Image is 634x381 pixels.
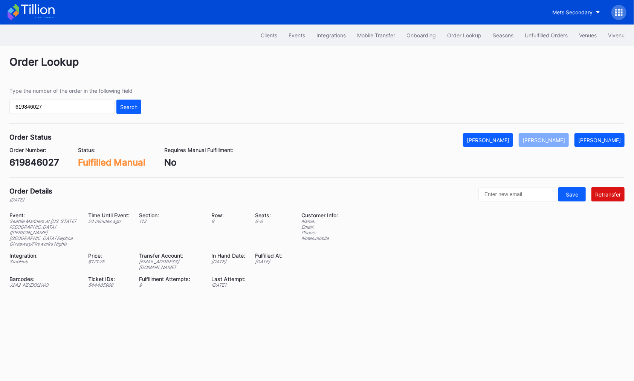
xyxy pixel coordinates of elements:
div: Row: [211,212,246,218]
div: Search [120,104,137,110]
div: Time Until Event: [88,212,130,218]
button: Seasons [487,28,519,42]
div: Ticket IDs: [88,276,130,282]
div: Venues [579,32,597,38]
input: Enter new email [478,187,556,201]
button: Unfulfilled Orders [519,28,573,42]
div: Seattle Mariners at [US_STATE][GEOGRAPHIC_DATA] ([PERSON_NAME][GEOGRAPHIC_DATA] Replica Giveaway/... [9,218,79,247]
div: Price: [88,252,130,259]
div: Requires Manual Fulfillment: [164,147,234,153]
div: [DATE] [211,282,246,288]
div: [DATE] [211,259,246,264]
div: [PERSON_NAME] [578,137,621,143]
div: Type the number of the order in the following field [9,88,141,94]
div: Order Lookup [447,32,481,38]
div: Order Number: [9,147,59,153]
button: Venues [573,28,602,42]
div: 24 minutes ago [88,218,130,224]
div: Order Details [9,187,52,195]
div: 9 [139,282,202,288]
div: Onboarding [406,32,436,38]
div: No [164,157,234,168]
div: Last Attempt: [211,276,246,282]
div: Retransfer [595,191,621,198]
div: Save [566,191,578,198]
div: J2A2-NDZXX2WQ [9,282,79,288]
div: Order Status [9,133,52,141]
div: Integrations [316,32,346,38]
div: 6 - 6 [255,218,283,224]
input: GT59662 [9,100,115,114]
div: 112 [139,218,202,224]
button: Save [558,187,586,201]
div: Fulfillment Attempts: [139,276,202,282]
div: Transfer Account: [139,252,202,259]
button: Mets Secondary [547,5,606,19]
div: Section: [139,212,202,218]
div: Name: [301,218,338,224]
button: Search [116,100,141,114]
div: Fulfilled Manual [78,157,145,168]
div: Barcodes: [9,276,79,282]
button: [PERSON_NAME] [519,133,569,147]
div: Fulfilled At: [255,252,283,259]
div: Unfulfilled Orders [525,32,568,38]
div: [PERSON_NAME] [522,137,565,143]
div: $ 121.25 [88,259,130,264]
div: Clients [261,32,277,38]
button: Retransfer [591,187,625,201]
div: [DATE] [255,259,283,264]
div: 619846027 [9,157,59,168]
div: 8 [211,218,246,224]
div: Mets Secondary [552,9,593,15]
div: Event: [9,212,79,218]
div: Seasons [493,32,513,38]
button: Clients [255,28,283,42]
div: [EMAIL_ADDRESS][DOMAIN_NAME] [139,259,202,270]
div: [PERSON_NAME] [467,137,509,143]
div: In Hand Date: [211,252,246,259]
div: Seats: [255,212,283,218]
div: Customer Info: [301,212,338,218]
button: [PERSON_NAME] [463,133,513,147]
div: Email: [301,224,338,230]
div: Events [289,32,305,38]
div: Notes: mobile [301,235,338,241]
div: 544485968 [88,282,130,288]
div: Phone: [301,230,338,235]
div: Status: [78,147,145,153]
button: [PERSON_NAME] [574,133,625,147]
button: Order Lookup [442,28,487,42]
button: Onboarding [401,28,442,42]
div: [DATE] [9,197,52,203]
button: Events [283,28,311,42]
div: Integration: [9,252,79,259]
button: Vivenu [602,28,630,42]
div: StubHub [9,259,79,264]
button: Integrations [311,28,351,42]
div: Order Lookup [9,55,625,78]
button: Mobile Transfer [351,28,401,42]
div: Mobile Transfer [357,32,395,38]
div: Vivenu [608,32,625,38]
